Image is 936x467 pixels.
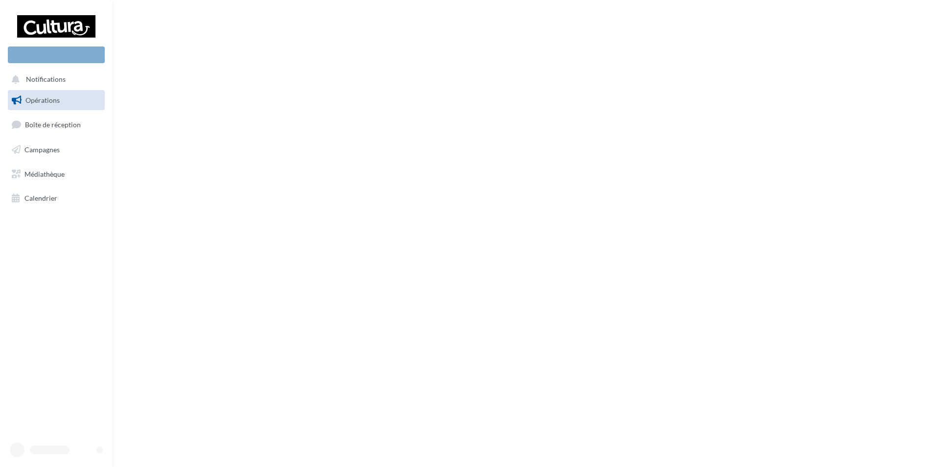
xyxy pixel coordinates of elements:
a: Médiathèque [6,164,107,185]
span: Calendrier [24,194,57,202]
a: Opérations [6,90,107,111]
span: Boîte de réception [25,120,81,129]
span: Campagnes [24,145,60,154]
span: Opérations [25,96,60,104]
span: Notifications [26,75,66,84]
div: Nouvelle campagne [8,47,105,63]
a: Calendrier [6,188,107,209]
a: Boîte de réception [6,114,107,135]
span: Médiathèque [24,169,65,178]
a: Campagnes [6,140,107,160]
